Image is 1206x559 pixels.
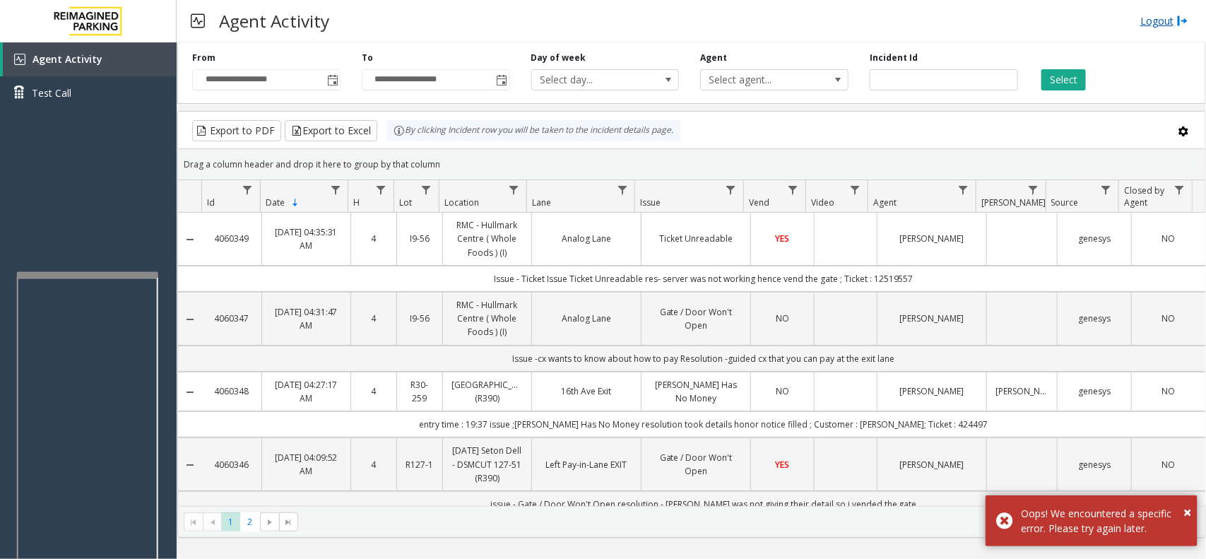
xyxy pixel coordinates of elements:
a: I9-56 [406,232,434,245]
a: I9-56 [406,312,434,325]
a: Id Filter Menu [238,180,257,199]
span: Select agent... [701,70,818,90]
a: 4060346 [211,458,253,471]
span: Lane [532,196,551,208]
a: Closed by Agent Filter Menu [1170,180,1189,199]
label: Incident Id [870,52,918,64]
a: genesys [1066,312,1123,325]
a: NO [759,384,805,398]
a: Analog Lane [540,232,632,245]
a: genesys [1066,384,1123,398]
span: Select day... [532,70,649,90]
a: Collapse Details [178,314,202,325]
a: Agent Activity [3,42,177,76]
a: Location Filter Menu [504,180,524,199]
span: H [354,196,360,208]
h3: Agent Activity [212,4,336,38]
a: Date Filter Menu [326,180,345,199]
a: Logout [1140,13,1188,28]
span: Toggle popup [324,70,340,90]
a: [DATE] Seton Dell - DSMCUT 127-51 (R390) [451,444,523,485]
a: RMC - Hullmark Centre ( Whole Foods ) (I) [451,218,523,259]
a: Vend Filter Menu [784,180,803,199]
td: Issue - Ticket Issue Ticket Unreadable res- server was not working hence vend the gate ; Ticket :... [202,266,1205,292]
a: 4 [360,458,388,471]
span: [PERSON_NAME] [981,196,1046,208]
div: Drag a column header and drop it here to group by that column [178,152,1205,177]
img: logout [1177,13,1188,28]
span: Page 2 [240,512,259,531]
a: [DATE] 04:35:31 AM [271,225,342,252]
a: [DATE] 04:31:47 AM [271,305,342,332]
a: [PERSON_NAME] Has No Money [650,378,742,405]
span: NO [1161,233,1175,245]
a: NO [1140,232,1197,245]
span: Agent Activity [32,52,102,66]
span: Location [444,196,479,208]
a: H Filter Menu [371,180,390,199]
a: [DATE] 04:09:52 AM [271,451,342,478]
img: infoIcon.svg [394,125,405,136]
a: NO [1140,458,1197,471]
span: Id [207,196,215,208]
span: Issue [641,196,661,208]
a: [PERSON_NAME] [995,384,1048,398]
a: YES [759,458,805,471]
a: genesys [1066,232,1123,245]
div: Oops! We encountered a specific error. Please try again later. [1021,506,1187,536]
img: 'icon' [14,54,25,65]
a: Lane Filter Menu [613,180,632,199]
span: Video [811,196,834,208]
td: entry time : 19:37 issue ;[PERSON_NAME] Has No Money resolution took details honor notice filled ... [202,411,1205,437]
label: Agent [700,52,727,64]
a: 4 [360,232,388,245]
a: Ticket Unreadable [650,232,742,245]
a: [GEOGRAPHIC_DATA] (R390) [451,378,523,405]
a: 4060348 [211,384,253,398]
a: [PERSON_NAME] [886,384,978,398]
td: issue - Gate / Door Won't Open resolution - [PERSON_NAME] was not giving their detail so i vended... [202,491,1205,517]
a: 4060349 [211,232,253,245]
kendo-pager-info: 1 - 30 of 49 items [307,516,1191,528]
button: Export to Excel [285,120,377,141]
a: 4 [360,312,388,325]
span: Go to the next page [264,517,276,528]
button: Select [1041,69,1086,90]
span: Go to the last page [283,517,294,528]
a: Collapse Details [178,234,202,245]
span: Go to the last page [279,512,298,532]
span: NO [1161,312,1175,324]
span: YES [776,233,790,245]
a: Source Filter Menu [1096,180,1116,199]
span: NO [776,385,789,397]
a: R30-259 [406,378,434,405]
a: Left Pay-in-Lane EXIT [540,458,632,471]
a: R127-1 [406,458,434,471]
div: By clicking Incident row you will be taken to the incident details page. [386,120,680,141]
span: Date [266,196,285,208]
a: NO [1140,312,1197,325]
span: NO [776,312,789,324]
a: 4060347 [211,312,253,325]
a: [PERSON_NAME] [886,458,978,471]
span: Closed by Agent [1124,184,1164,208]
label: To [362,52,373,64]
a: Parker Filter Menu [1024,180,1043,199]
a: YES [759,232,805,245]
a: [PERSON_NAME] [886,312,978,325]
span: Go to the next page [260,512,279,532]
button: Export to PDF [192,120,281,141]
span: NO [1161,459,1175,471]
span: Lot [399,196,412,208]
a: Analog Lane [540,312,632,325]
a: Gate / Door Won't Open [650,305,742,332]
a: Collapse Details [178,459,202,471]
div: Data table [178,180,1205,506]
span: Test Call [32,86,71,100]
span: Sortable [290,197,301,208]
a: [DATE] 04:27:17 AM [271,378,342,405]
a: Gate / Door Won't Open [650,451,742,478]
a: NO [759,312,805,325]
button: Close [1183,502,1191,523]
span: Vend [749,196,769,208]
